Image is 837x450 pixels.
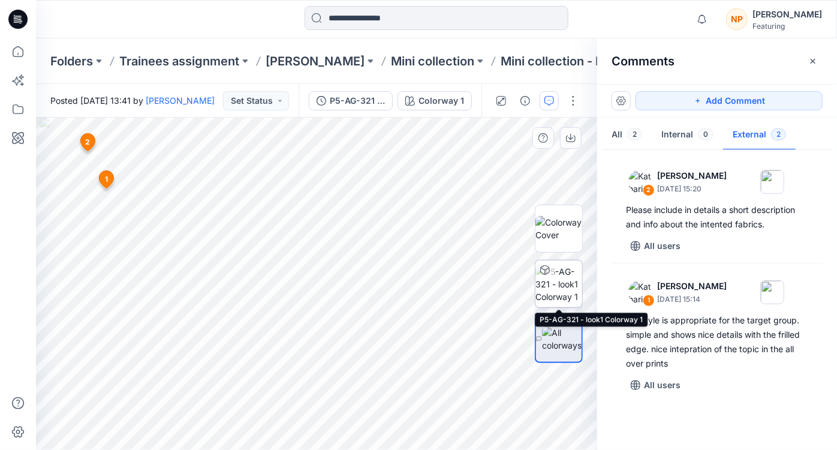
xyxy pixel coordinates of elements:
button: Details [516,91,535,110]
button: Add Comment [636,91,823,110]
a: [PERSON_NAME] [146,95,215,106]
span: 2 [627,128,642,140]
button: All [602,120,652,151]
img: All colorways [542,326,582,352]
p: All users [644,378,681,392]
button: All users [626,376,685,395]
div: P5-AG-321 - look1 [330,94,385,107]
p: [DATE] 15:14 [657,293,727,305]
a: Mini collection [391,53,474,70]
div: Featuring [752,22,822,31]
span: 0 [698,128,713,140]
a: Folders [50,53,93,70]
button: Colorway 1 [398,91,472,110]
img: Colorway Cover [535,216,582,241]
img: Katharina Bobrowski [628,280,652,304]
p: [PERSON_NAME] [657,279,727,293]
a: Trainees assignment [119,53,239,70]
img: Katharina Bobrowski [628,170,652,194]
div: 1 [643,295,655,307]
div: the style is appropriate for the target group. simple and shows nice details with the frilled edg... [626,313,808,371]
span: 2 [771,128,786,140]
img: P5-AG-321 - look1 Colorway 1 [535,265,582,303]
div: Please include in details a short description and info about the intented fabrics. [626,203,808,232]
p: All users [644,239,681,253]
span: 2 [85,137,90,148]
span: Posted [DATE] 13:41 by [50,94,215,107]
div: [PERSON_NAME] [752,7,822,22]
span: 1 [105,174,108,185]
button: All users [626,236,685,256]
h2: Comments [612,54,675,68]
button: P5-AG-321 - look1 [309,91,393,110]
p: Mini collection - look1 [501,53,624,70]
div: NP [726,8,748,30]
a: [PERSON_NAME] [266,53,365,70]
p: [DATE] 15:20 [657,183,727,195]
div: Colorway 1 [418,94,464,107]
p: [PERSON_NAME] [657,169,727,183]
button: Internal [652,120,723,151]
button: External [723,120,796,151]
div: 2 [643,184,655,196]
